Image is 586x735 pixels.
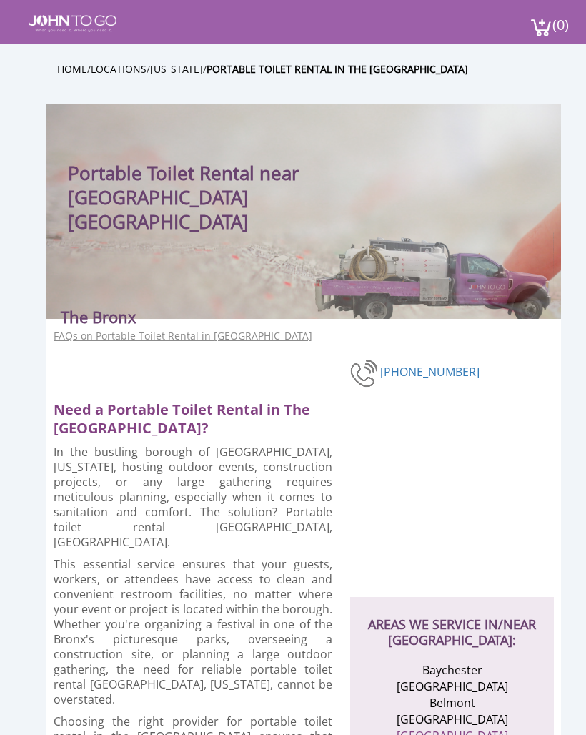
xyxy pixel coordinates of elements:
img: JOHN to go [29,15,116,32]
button: Live Chat [529,678,586,735]
li: [GEOGRAPHIC_DATA] [382,711,522,728]
ul: / / / [57,61,572,77]
h2: Need a Portable Toilet Rental in The [GEOGRAPHIC_DATA]? [54,393,338,438]
h2: AREAS WE SERVICE IN/NEAR [GEOGRAPHIC_DATA]: [364,597,540,648]
li: Belmont [382,695,522,711]
li: [GEOGRAPHIC_DATA] [382,679,522,695]
img: Truck [304,232,554,319]
a: [PHONE_NUMBER] [380,364,480,380]
a: FAQs on Portable Toilet Rental in [GEOGRAPHIC_DATA] [54,329,312,343]
h3: The Bronx [61,315,136,319]
p: This essential service ensures that your guests, workers, or attendees have access to clean and c... [54,557,332,707]
li: Baychester [382,662,522,679]
a: [US_STATE] [150,62,203,76]
a: Home [57,62,87,76]
img: cart a [530,18,552,37]
a: Portable Toilet Rental in the [GEOGRAPHIC_DATA] [207,62,468,76]
p: In the bustling borough of [GEOGRAPHIC_DATA], [US_STATE], hosting outdoor events, construction pr... [54,445,332,550]
img: phone-number [350,357,380,389]
span: (0) [552,4,569,34]
h1: Portable Toilet Rental near [GEOGRAPHIC_DATA] [GEOGRAPHIC_DATA] [68,133,360,234]
a: Locations [91,62,146,76]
